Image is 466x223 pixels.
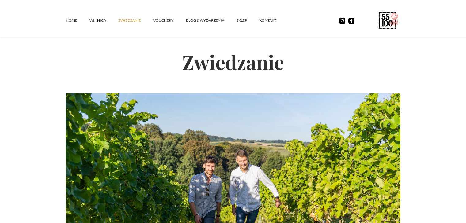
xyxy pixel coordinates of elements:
[259,11,289,30] a: kontakt
[118,11,153,30] a: ZWIEDZANIE
[89,11,118,30] a: winnica
[66,11,89,30] a: Home
[186,11,237,30] a: Blog & Wydarzenia
[153,11,186,30] a: vouchery
[237,11,259,30] a: SKLEP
